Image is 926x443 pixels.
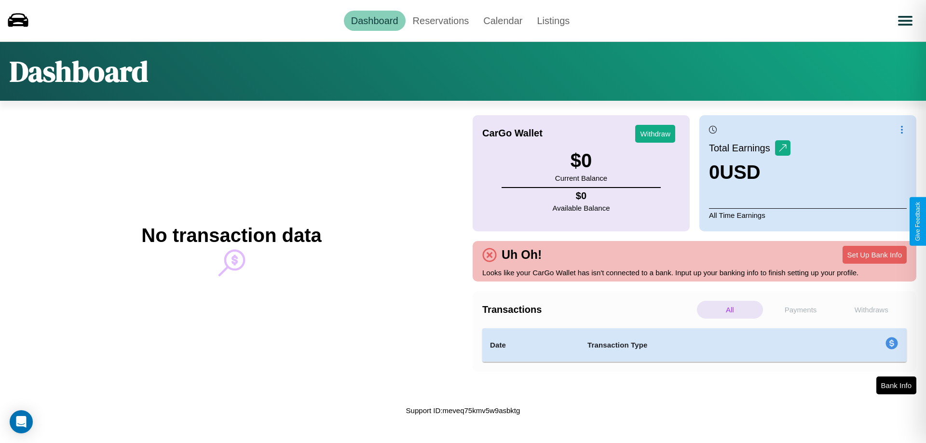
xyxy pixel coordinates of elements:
button: Withdraw [635,125,675,143]
p: Support ID: meveq75kmv5w9asbktg [406,404,520,417]
p: All [697,301,763,319]
p: All Time Earnings [709,208,907,222]
p: Total Earnings [709,139,775,157]
h4: Transaction Type [587,339,806,351]
h4: $ 0 [553,190,610,201]
h4: CarGo Wallet [482,128,543,139]
button: Open menu [892,7,919,34]
button: Bank Info [876,376,916,394]
p: Looks like your CarGo Wallet has isn't connected to a bank. Input up your banking info to finish ... [482,266,907,279]
div: Open Intercom Messenger [10,410,33,433]
h4: Uh Oh! [497,248,546,262]
p: Withdraws [838,301,904,319]
h2: No transaction data [141,225,321,246]
h4: Date [490,339,572,351]
h4: Transactions [482,304,694,315]
a: Calendar [476,11,530,31]
a: Dashboard [344,11,406,31]
a: Listings [530,11,577,31]
h1: Dashboard [10,52,148,91]
p: Current Balance [555,172,607,185]
p: Payments [768,301,834,319]
table: simple table [482,328,907,362]
a: Reservations [406,11,477,31]
div: Give Feedback [914,202,921,241]
p: Available Balance [553,201,610,215]
button: Set Up Bank Info [843,246,907,264]
h3: $ 0 [555,150,607,172]
h3: 0 USD [709,161,790,183]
